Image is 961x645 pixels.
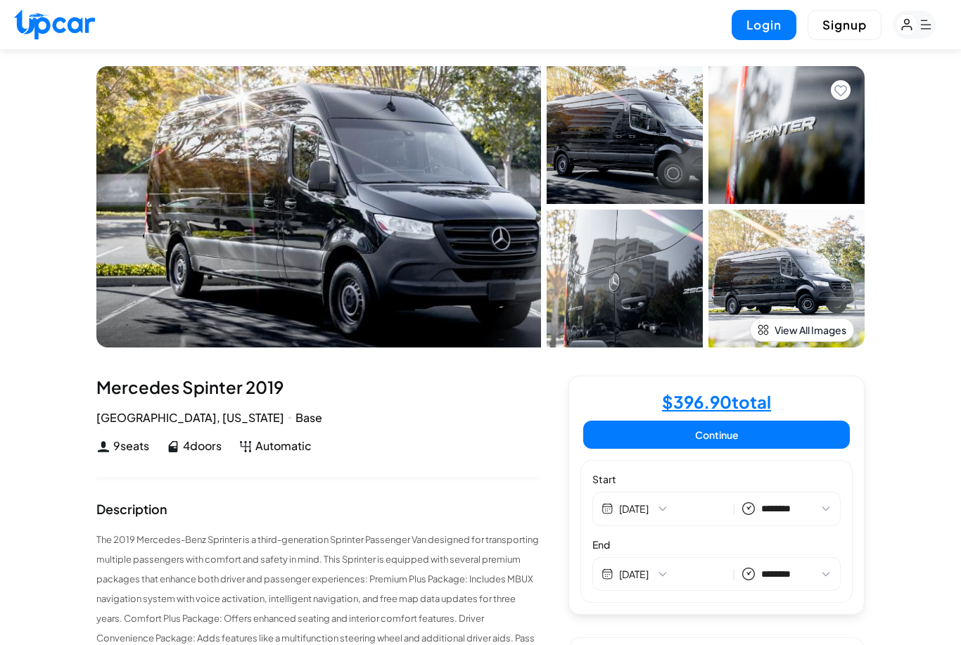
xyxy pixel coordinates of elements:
span: View All Images [775,323,846,337]
button: Continue [583,421,850,449]
button: View All Images [750,318,854,342]
label: Start [592,472,841,486]
img: Car Image 4 [708,210,865,347]
div: [GEOGRAPHIC_DATA], [US_STATE] Base [96,409,540,426]
img: Car Image 3 [547,210,703,347]
span: 9 seats [113,438,149,454]
div: Description [96,503,167,516]
h4: $ 396.90 total [662,393,771,410]
button: Login [732,10,796,40]
button: [DATE] [619,567,727,581]
img: Upcar Logo [14,9,95,39]
button: Signup [808,10,882,40]
button: Add to favorites [831,80,851,100]
span: | [732,501,736,517]
span: 4 doors [183,438,222,454]
img: Car [96,66,541,347]
div: Mercedes Spinter 2019 [96,376,540,398]
img: Car Image 1 [547,66,703,204]
span: | [732,566,736,582]
img: view-all [758,324,769,336]
button: [DATE] [619,502,727,516]
img: Car Image 2 [708,66,865,204]
label: End [592,537,841,551]
span: Automatic [255,438,312,454]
